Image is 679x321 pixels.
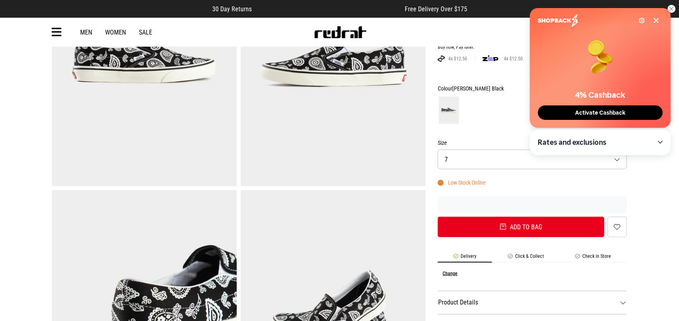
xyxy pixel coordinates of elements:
button: Open LiveChat chat widget [6,3,31,27]
iframe: Customer reviews powered by Trustpilot [268,5,389,13]
div: Colour [438,84,627,93]
div: Size [438,138,627,148]
li: Check in Store [560,253,627,263]
span: Free Delivery Over $175 [405,5,467,13]
img: Rimavera Paisley Black [439,97,459,124]
iframe: Customer reviews powered by Trustpilot [438,201,627,209]
dt: Product Details [438,291,627,314]
li: Delivery [438,253,492,263]
li: Click & Collect [492,253,560,263]
a: Sale [139,29,152,36]
span: 30 Day Returns [212,5,252,13]
div: Buy now, Pay later. [438,44,627,51]
span: 4x $12.50 [445,56,470,62]
a: Men [80,29,92,36]
button: 7 [438,150,627,169]
span: [PERSON_NAME] Black [452,85,504,92]
a: Women [105,29,126,36]
img: Redrat logo [314,26,367,38]
span: 4x $12.50 [501,56,526,62]
button: Add to bag [438,217,604,237]
img: zip [482,55,499,63]
div: Low Stock Online [438,179,486,186]
span: 7 [445,156,448,163]
button: Change [443,271,457,276]
img: AFTERPAY [438,56,445,62]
